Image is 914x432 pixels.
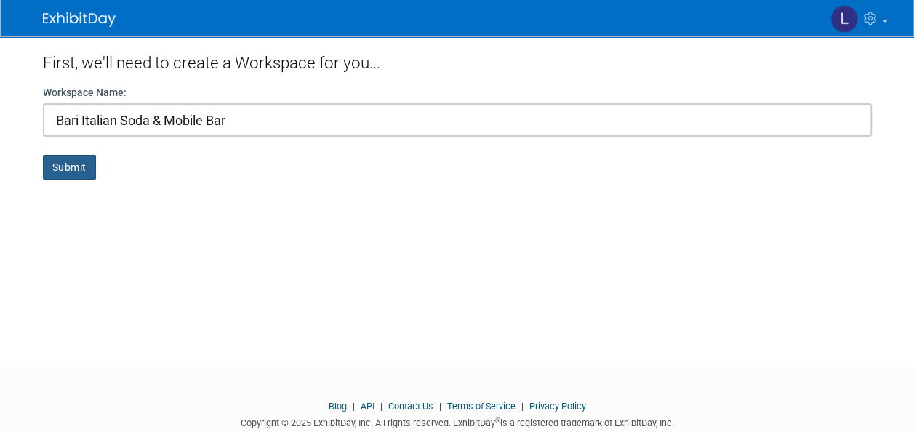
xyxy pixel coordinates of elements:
[43,85,127,100] label: Workspace Name:
[436,401,445,412] span: |
[377,401,386,412] span: |
[361,401,374,412] a: API
[329,401,347,412] a: Blog
[830,5,858,33] img: Loretta Baleczak
[388,401,433,412] a: Contact Us
[495,417,500,425] sup: ®
[43,103,872,137] input: Name of your organization
[43,155,96,180] button: Submit
[518,401,527,412] span: |
[447,401,516,412] a: Terms of Service
[529,401,586,412] a: Privacy Policy
[43,36,872,85] div: First, we'll need to create a Workspace for you...
[349,401,358,412] span: |
[43,12,116,27] img: ExhibitDay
